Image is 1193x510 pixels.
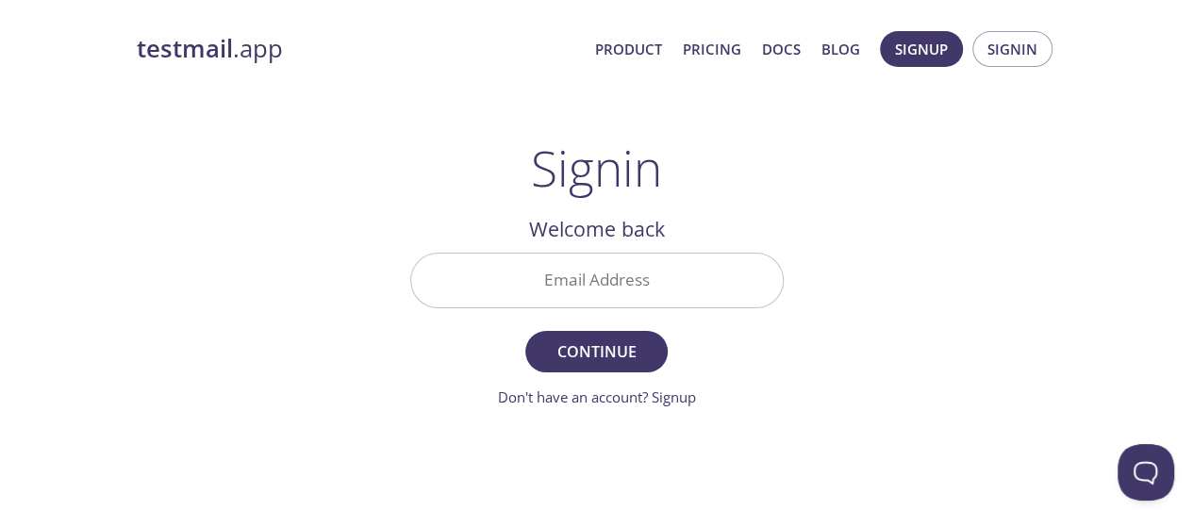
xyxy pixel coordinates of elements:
[137,33,580,65] a: testmail.app
[410,213,784,245] h2: Welcome back
[987,37,1037,61] span: Signin
[546,338,646,365] span: Continue
[531,140,662,196] h1: Signin
[1118,444,1174,501] iframe: Help Scout Beacon - Open
[525,331,667,372] button: Continue
[595,37,662,61] a: Product
[972,31,1052,67] button: Signin
[880,31,963,67] button: Signup
[821,37,860,61] a: Blog
[498,387,696,406] a: Don't have an account? Signup
[137,32,233,65] strong: testmail
[762,37,801,61] a: Docs
[683,37,741,61] a: Pricing
[895,37,948,61] span: Signup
